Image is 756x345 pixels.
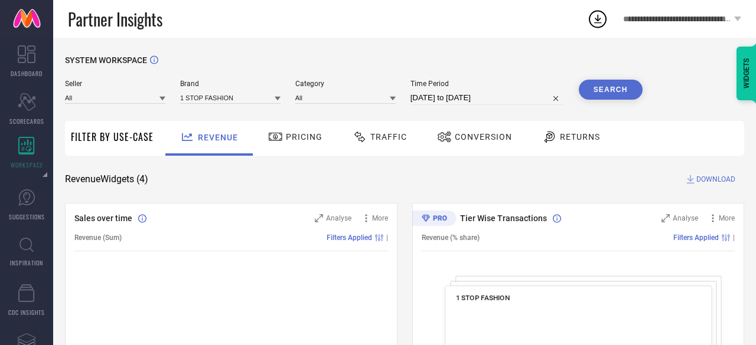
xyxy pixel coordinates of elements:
span: CDC INSIGHTS [8,308,45,317]
span: Pricing [286,132,322,142]
span: Tier Wise Transactions [460,213,547,223]
div: Open download list [587,8,608,29]
span: Revenue (% share) [422,234,480,242]
span: Revenue [198,133,238,142]
span: Filters Applied [673,234,719,242]
span: Brand [180,80,281,88]
span: | [386,234,388,242]
span: Revenue Widgets ( 4 ) [65,173,148,185]
span: SYSTEM WORKSPACE [65,55,147,65]
input: Select time period [410,91,564,105]
span: DASHBOARD [11,69,43,78]
span: SCORECARDS [9,117,44,126]
span: Analyse [326,214,351,222]
button: Search [579,80,643,100]
span: Returns [560,132,600,142]
span: 1 STOP FASHION [455,294,510,302]
span: Sales over time [74,213,132,223]
span: DOWNLOAD [696,173,735,185]
span: Filter By Use-Case [71,130,154,144]
span: More [719,214,735,222]
span: SUGGESTIONS [9,212,45,221]
span: WORKSPACE [11,160,43,169]
span: INSPIRATION [10,258,43,267]
span: Time Period [410,80,564,88]
span: Filters Applied [327,234,372,242]
svg: Zoom [661,214,670,222]
span: Seller [65,80,165,88]
span: Revenue (Sum) [74,234,122,242]
span: | [733,234,735,242]
div: Premium [412,211,456,228]
span: Traffic [370,132,407,142]
span: Analyse [673,214,698,222]
svg: Zoom [315,214,323,222]
span: Conversion [455,132,512,142]
span: Partner Insights [68,7,162,31]
span: More [372,214,388,222]
span: Category [295,80,396,88]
